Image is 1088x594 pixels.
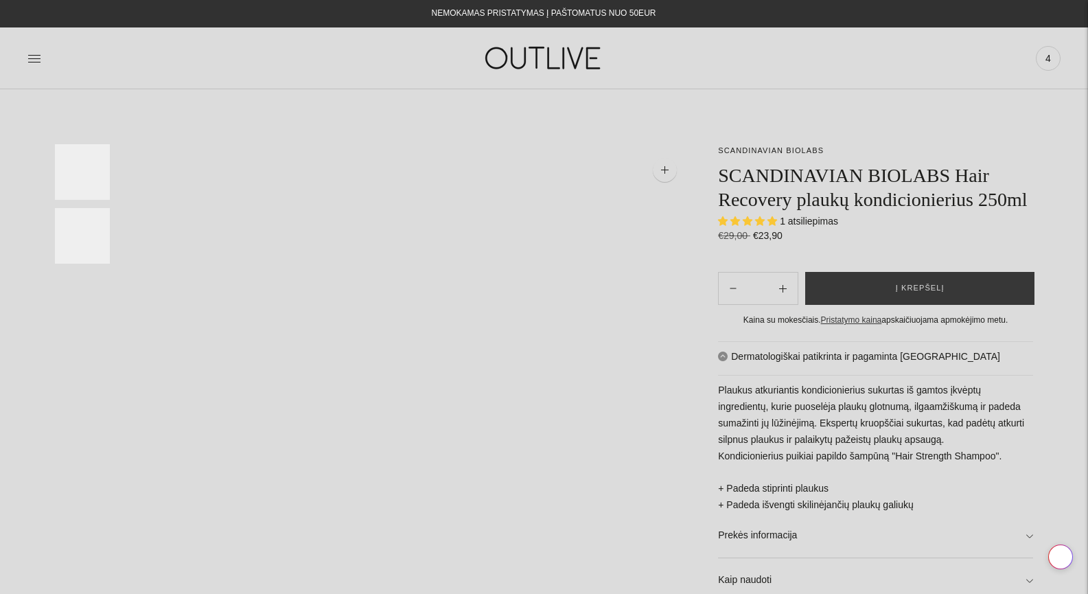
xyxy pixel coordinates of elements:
button: Add product quantity [719,272,748,305]
button: Subtract product quantity [768,272,798,305]
a: Pristatymo kaina [821,315,882,325]
span: 4 [1039,49,1058,68]
a: SCANDINAVIAN BIOLABS [718,146,824,155]
s: €29,00 [718,230,750,241]
a: 4 [1036,43,1061,73]
div: NEMOKAMAS PRISTATYMAS Į PAŠTOMATUS NUO 50EUR [432,5,656,22]
span: 1 atsiliepimas [780,216,838,227]
input: Product quantity [748,279,768,299]
button: Translation missing: en.general.accessibility.image_thumbail [55,144,110,200]
span: Į krepšelį [896,282,945,295]
button: Translation missing: en.general.accessibility.image_thumbail [55,208,110,264]
h1: SCANDINAVIAN BIOLABS Hair Recovery plaukų kondicionierius 250ml [718,163,1033,212]
a: Prekės informacija [718,514,1033,558]
span: 5.00 stars [718,216,780,227]
button: Į krepšelį [805,272,1034,305]
span: €23,90 [753,230,783,241]
img: OUTLIVE [459,34,630,82]
div: Kaina su mokesčiais. apskaičiuojama apmokėjimo metu. [718,313,1033,328]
